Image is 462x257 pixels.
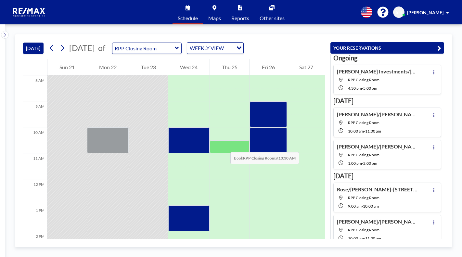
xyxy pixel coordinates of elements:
h4: [PERSON_NAME] Investments/[PERSON_NAME]-[STREET_ADDRESS][PERSON_NAME]-[PERSON_NAME] [337,68,418,75]
span: Reports [231,16,249,21]
div: 11 AM [23,153,47,179]
span: 11:00 AM [365,236,381,241]
span: Schedule [178,16,198,21]
span: 11:00 AM [365,129,381,134]
span: SH [396,9,402,15]
h4: [PERSON_NAME]/[PERSON_NAME]-[STREET_ADDRESS][PERSON_NAME] [337,143,418,150]
div: Sat 27 [287,59,325,75]
span: 2:00 PM [363,161,377,166]
div: 8 AM [23,75,47,101]
span: - [362,161,363,166]
b: 10:30 AM [278,156,296,161]
h4: [PERSON_NAME]/[PERSON_NAME]-[STREET_ADDRESS]-[PERSON_NAME] [337,111,418,118]
span: 9:00 AM [348,204,362,209]
h4: Rose/[PERSON_NAME]-[STREET_ADDRESS][PERSON_NAME] Brooks [337,186,418,193]
span: WEEKLY VIEW [188,44,225,52]
div: Fri 26 [250,59,287,75]
span: 10:00 AM [348,129,364,134]
span: RPP Closing Room [348,195,379,200]
input: Search for option [226,44,233,52]
span: - [364,129,365,134]
div: 10 AM [23,127,47,153]
span: - [362,86,363,91]
b: RPP Closing Room [243,156,275,161]
button: [DATE] [23,43,44,54]
span: Book at [230,152,299,164]
div: Mon 22 [87,59,129,75]
span: of [98,43,105,53]
button: YOUR RESERVATIONS [330,42,444,54]
div: 1 PM [23,205,47,231]
div: Tue 23 [129,59,168,75]
div: 9 AM [23,101,47,127]
span: 10:00 AM [363,204,379,209]
span: - [364,236,365,241]
span: 10:00 AM [348,236,364,241]
span: [DATE] [69,43,95,53]
h3: [DATE] [333,172,441,180]
span: 5:00 PM [363,86,377,91]
span: RPP Closing Room [348,120,379,125]
span: [PERSON_NAME] [407,10,443,15]
span: RPP Closing Room [348,152,379,157]
span: Other sites [260,16,285,21]
h3: Ongoing [333,54,441,62]
span: 4:30 PM [348,86,362,91]
div: Search for option [187,43,243,54]
span: Maps [208,16,221,21]
div: 12 PM [23,179,47,205]
span: RPP Closing Room [348,77,379,82]
h3: [DATE] [333,97,441,105]
span: - [362,204,363,209]
span: 1:00 PM [348,161,362,166]
span: RPP Closing Room [348,227,379,232]
input: RPP Closing Room [112,43,175,54]
h4: [PERSON_NAME]/[PERSON_NAME]-6315 Horizon Way-[PERSON_NAME] [337,218,418,225]
img: organization-logo [10,6,48,19]
div: Sun 21 [47,59,87,75]
div: Wed 24 [168,59,210,75]
div: Thu 25 [210,59,250,75]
